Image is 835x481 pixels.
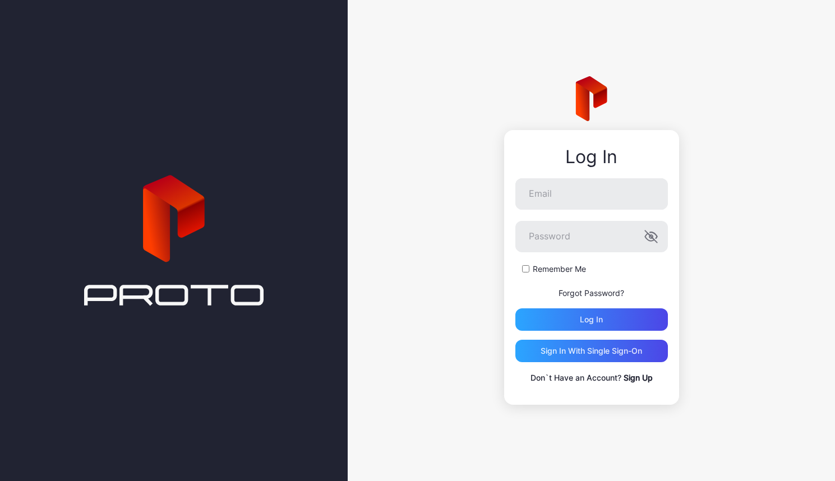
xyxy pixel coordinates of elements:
input: Email [515,178,668,210]
button: Log in [515,308,668,331]
p: Don`t Have an Account? [515,371,668,385]
a: Sign Up [624,373,653,382]
button: Password [644,230,658,243]
button: Sign in With Single Sign-On [515,340,668,362]
a: Forgot Password? [559,288,624,298]
input: Password [515,221,668,252]
div: Log in [580,315,603,324]
label: Remember Me [533,263,586,275]
div: Log In [515,147,668,167]
div: Sign in With Single Sign-On [541,346,642,355]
